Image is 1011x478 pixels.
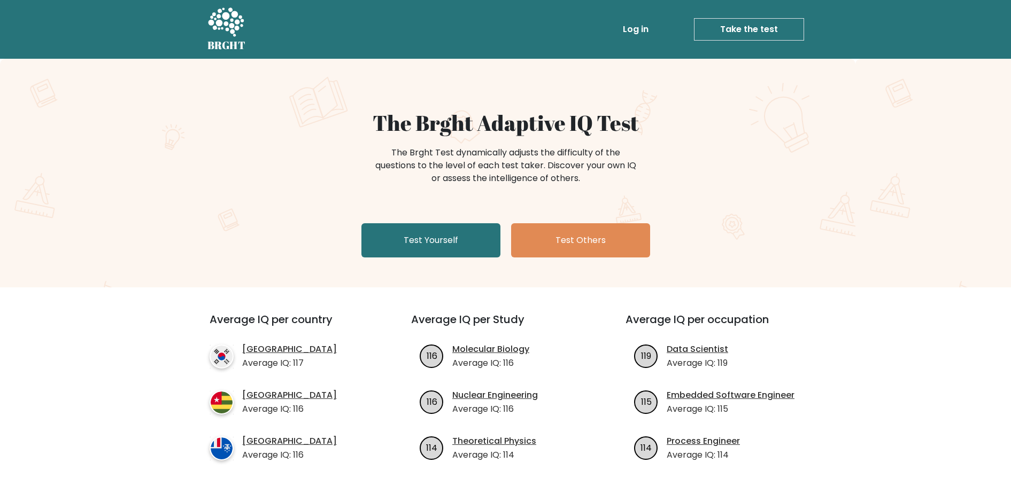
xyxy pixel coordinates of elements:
a: [GEOGRAPHIC_DATA] [242,343,337,356]
img: country [210,390,234,414]
h3: Average IQ per occupation [626,313,814,339]
img: country [210,436,234,460]
a: Test Yourself [361,223,500,257]
h1: The Brght Adaptive IQ Test [245,110,767,136]
p: Average IQ: 115 [667,403,794,416]
div: The Brght Test dynamically adjusts the difficulty of the questions to the level of each test take... [372,146,639,185]
h3: Average IQ per country [210,313,373,339]
a: Data Scientist [667,343,728,356]
a: Process Engineer [667,435,740,448]
p: Average IQ: 116 [452,357,529,370]
img: country [210,344,234,369]
a: Log in [619,19,653,40]
p: Average IQ: 116 [452,403,538,416]
a: Take the test [694,18,804,41]
a: Molecular Biology [452,343,529,356]
a: Theoretical Physics [452,435,536,448]
a: Embedded Software Engineer [667,389,794,402]
p: Average IQ: 114 [452,449,536,461]
a: Test Others [511,223,650,257]
a: [GEOGRAPHIC_DATA] [242,435,337,448]
a: BRGHT [207,4,246,54]
h3: Average IQ per Study [411,313,600,339]
p: Average IQ: 119 [667,357,728,370]
p: Average IQ: 116 [242,449,337,461]
a: Nuclear Engineering [452,389,538,402]
text: 114 [426,441,437,453]
p: Average IQ: 117 [242,357,337,370]
a: [GEOGRAPHIC_DATA] [242,389,337,402]
text: 119 [641,349,651,362]
text: 114 [640,441,652,453]
h5: BRGHT [207,39,246,52]
text: 116 [427,349,437,362]
p: Average IQ: 114 [667,449,740,461]
p: Average IQ: 116 [242,403,337,416]
text: 116 [427,395,437,408]
text: 115 [641,395,652,408]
